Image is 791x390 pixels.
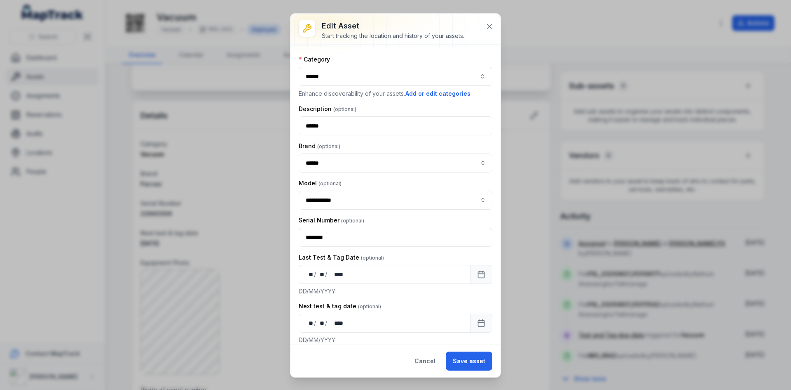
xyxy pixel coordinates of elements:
[407,352,442,371] button: Cancel
[299,55,330,64] label: Category
[328,270,344,279] div: year,
[299,191,492,210] input: asset-edit:cf[ae11ba15-1579-4ecc-996c-910ebae4e155]-label
[299,253,384,262] label: Last Test & Tag Date
[299,154,492,173] input: asset-edit:cf[95398f92-8612-421e-aded-2a99c5a8da30]-label
[299,105,356,113] label: Description
[314,319,317,327] div: /
[299,336,492,344] p: DD/MM/YYYY
[322,20,464,32] h3: Edit asset
[405,89,471,98] button: Add or edit categories
[328,319,344,327] div: year,
[322,32,464,40] div: Start tracking the location and history of your assets.
[317,270,325,279] div: month,
[470,314,492,333] button: Calendar
[314,270,317,279] div: /
[299,179,342,187] label: Model
[299,216,364,225] label: Serial Number
[446,352,492,371] button: Save asset
[299,89,492,98] p: Enhance discoverability of your assets.
[306,270,314,279] div: day,
[325,270,328,279] div: /
[325,319,328,327] div: /
[299,142,340,150] label: Brand
[299,302,381,310] label: Next test & tag date
[317,319,325,327] div: month,
[299,287,492,295] p: DD/MM/YYYY
[470,265,492,284] button: Calendar
[306,319,314,327] div: day,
